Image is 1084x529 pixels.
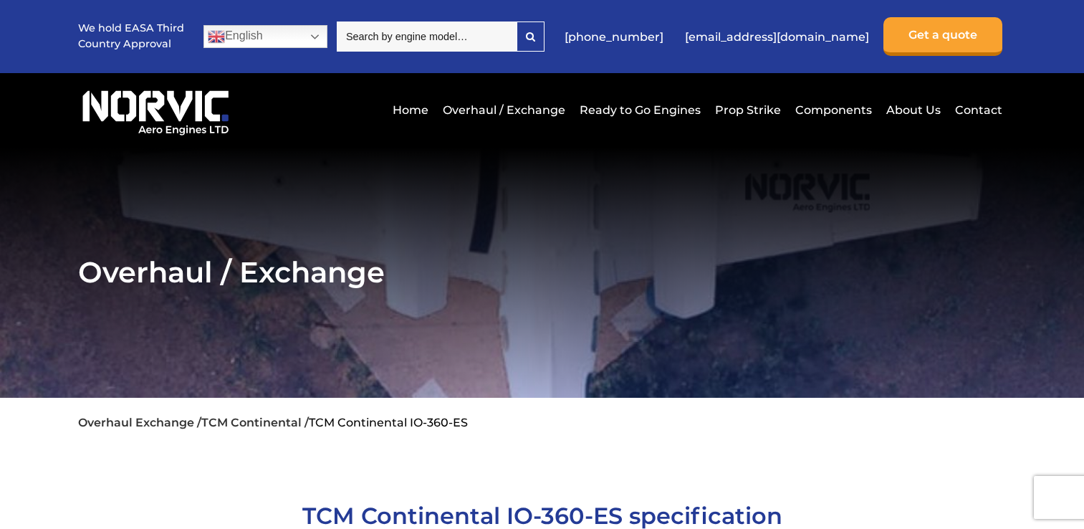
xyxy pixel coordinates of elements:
a: Prop Strike [711,92,785,128]
input: Search by engine model… [337,22,517,52]
a: Overhaul / Exchange [439,92,569,128]
a: Home [389,92,432,128]
a: English [203,25,327,48]
a: Get a quote [883,17,1002,56]
a: Overhaul Exchange / [78,416,201,429]
li: TCM Continental IO-360-ES [309,416,468,429]
a: [EMAIL_ADDRESS][DOMAIN_NAME] [678,19,876,54]
h2: Overhaul / Exchange [78,254,1006,290]
img: Norvic Aero Engines logo [78,84,233,136]
a: Components [792,92,876,128]
a: TCM Continental / [201,416,309,429]
a: [PHONE_NUMBER] [557,19,671,54]
img: en [208,28,225,45]
a: About Us [883,92,944,128]
a: Contact [951,92,1002,128]
p: We hold EASA Third Country Approval [78,21,186,52]
a: Ready to Go Engines [576,92,704,128]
